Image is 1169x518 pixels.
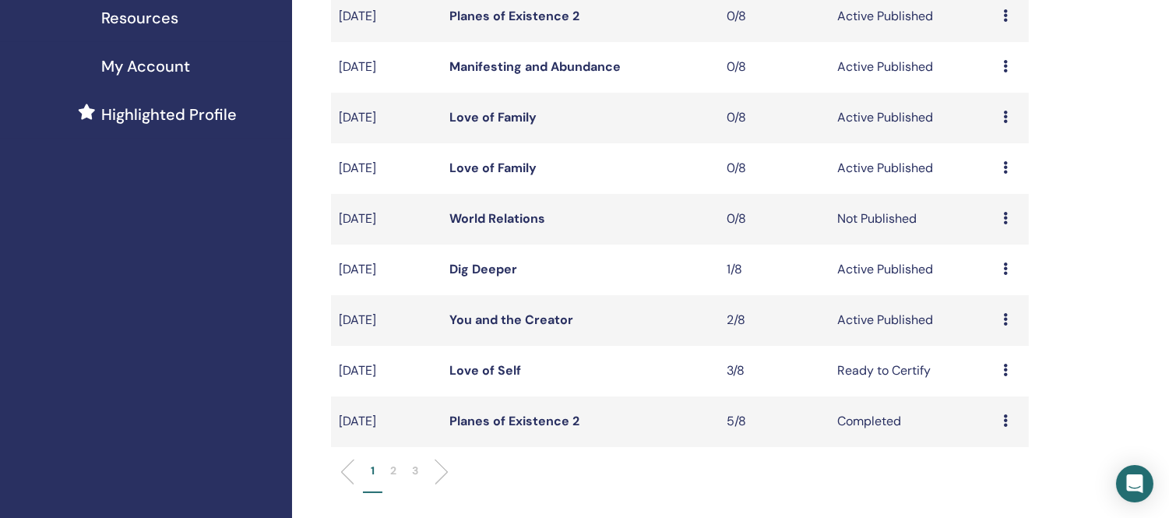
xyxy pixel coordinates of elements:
td: 0/8 [719,194,829,245]
td: Completed [829,396,995,447]
td: 3/8 [719,346,829,396]
td: 0/8 [719,143,829,194]
td: 0/8 [719,42,829,93]
td: 1/8 [719,245,829,295]
a: Dig Deeper [449,261,517,277]
td: [DATE] [331,346,442,396]
p: 1 [371,463,375,479]
a: Love of Self [449,362,521,379]
td: Active Published [829,245,995,295]
td: [DATE] [331,295,442,346]
a: World Relations [449,210,545,227]
a: Planes of Existence 2 [449,8,579,24]
span: Resources [101,6,178,30]
td: 5/8 [719,396,829,447]
div: Open Intercom Messenger [1116,465,1153,502]
td: Not Published [829,194,995,245]
a: You and the Creator [449,312,573,328]
td: Active Published [829,42,995,93]
a: Planes of Existence 2 [449,413,579,429]
span: My Account [101,55,190,78]
td: Active Published [829,295,995,346]
td: Active Published [829,93,995,143]
td: [DATE] [331,396,442,447]
p: 3 [412,463,418,479]
p: 2 [390,463,396,479]
a: Love of Family [449,109,537,125]
td: [DATE] [331,93,442,143]
td: 2/8 [719,295,829,346]
span: Highlighted Profile [101,103,237,126]
td: [DATE] [331,194,442,245]
td: 0/8 [719,93,829,143]
td: [DATE] [331,245,442,295]
a: Love of Family [449,160,537,176]
td: [DATE] [331,143,442,194]
td: Active Published [829,143,995,194]
td: [DATE] [331,42,442,93]
a: Manifesting and Abundance [449,58,621,75]
td: Ready to Certify [829,346,995,396]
